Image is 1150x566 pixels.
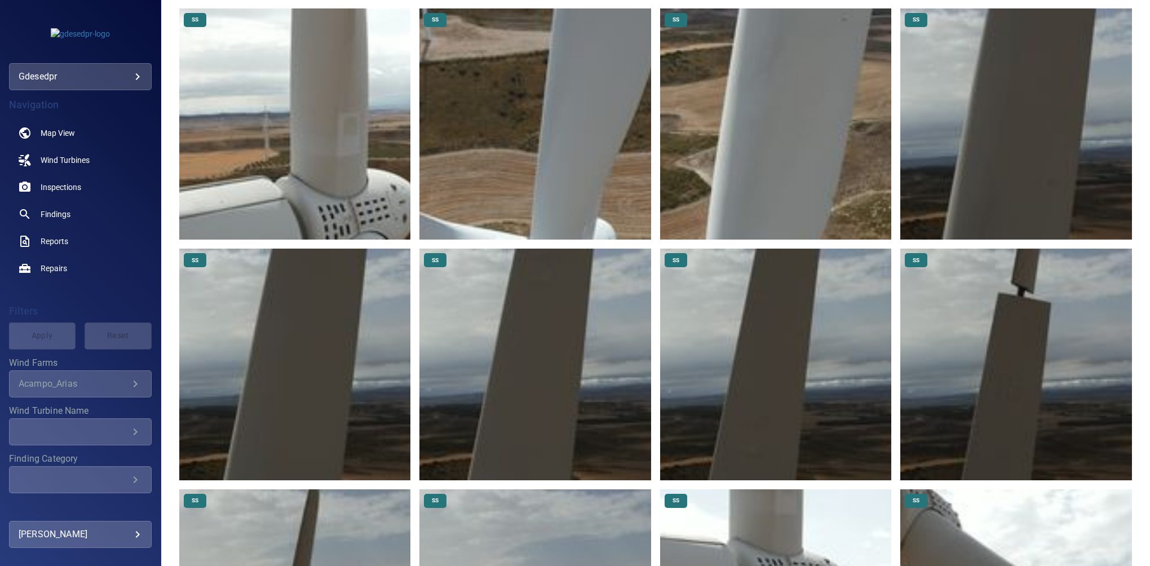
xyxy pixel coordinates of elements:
[19,525,142,543] div: [PERSON_NAME]
[9,418,152,445] div: Wind Turbine Name
[9,255,152,282] a: repairs noActive
[9,201,152,228] a: findings noActive
[666,257,686,264] span: SS
[9,359,152,368] label: Wind Farms
[9,174,152,201] a: inspections noActive
[41,127,75,139] span: Map View
[41,182,81,193] span: Inspections
[9,147,152,174] a: windturbines noActive
[185,257,205,264] span: SS
[9,99,152,110] h4: Navigation
[41,263,67,274] span: Repairs
[425,257,445,264] span: SS
[666,497,686,505] span: SS
[9,406,152,415] label: Wind Turbine Name
[425,497,445,505] span: SS
[9,502,152,511] label: Finding Type
[9,454,152,463] label: Finding Category
[41,209,70,220] span: Findings
[9,306,152,317] h4: Filters
[9,228,152,255] a: reports noActive
[9,63,152,90] div: gdesedpr
[906,16,926,24] span: SS
[9,370,152,397] div: Wind Farms
[19,378,129,389] div: Acampo_Arias
[906,497,926,505] span: SS
[185,16,205,24] span: SS
[41,236,68,247] span: Reports
[51,28,110,39] img: gdesedpr-logo
[666,16,686,24] span: SS
[185,497,205,505] span: SS
[9,466,152,493] div: Finding Category
[425,16,445,24] span: SS
[41,154,90,166] span: Wind Turbines
[906,257,926,264] span: SS
[9,120,152,147] a: map noActive
[19,68,142,86] div: gdesedpr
